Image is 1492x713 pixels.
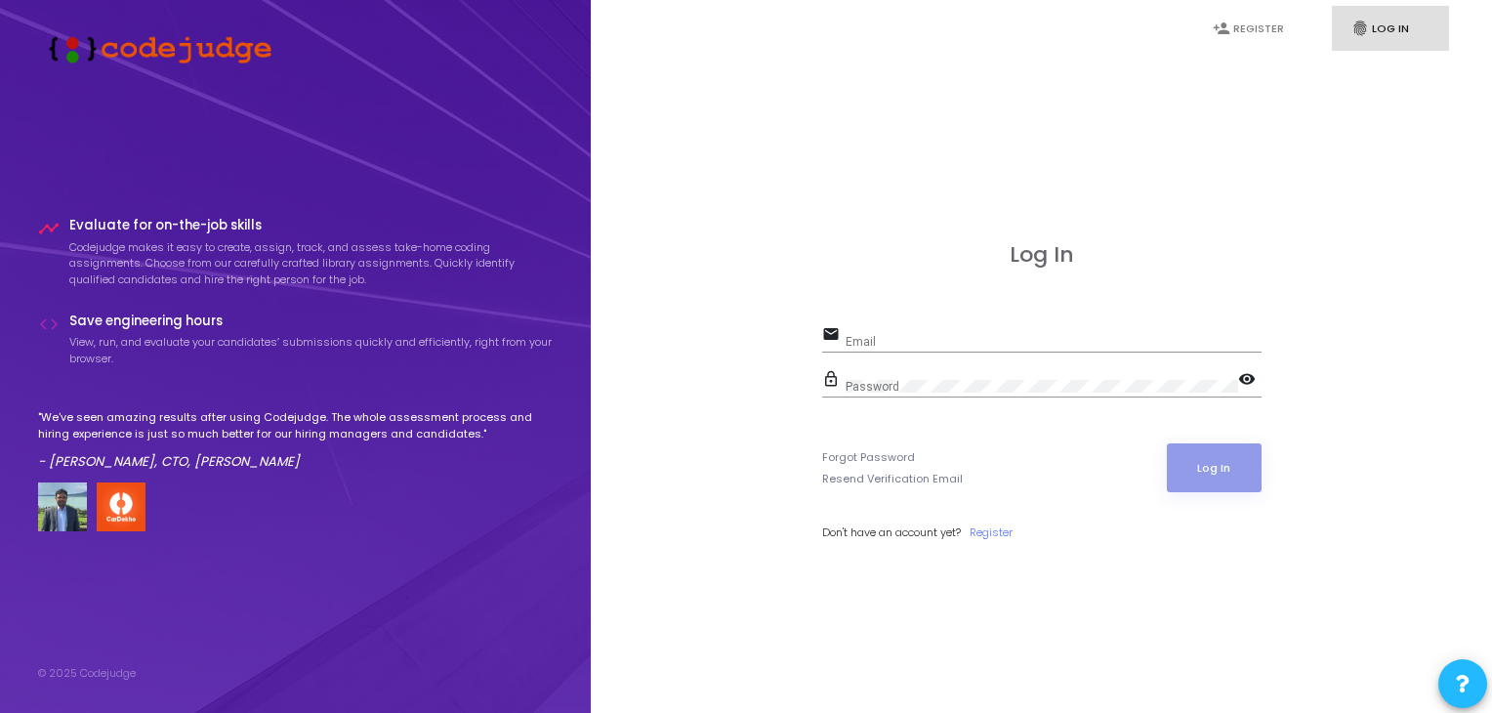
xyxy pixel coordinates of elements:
p: "We've seen amazing results after using Codejudge. The whole assessment process and hiring experi... [38,409,554,441]
a: Forgot Password [822,449,915,466]
mat-icon: visibility [1238,369,1262,393]
mat-icon: lock_outline [822,369,846,393]
i: fingerprint [1351,20,1369,37]
i: person_add [1213,20,1230,37]
mat-icon: email [822,324,846,348]
img: user image [38,482,87,531]
button: Log In [1167,443,1262,492]
input: Email [846,335,1262,349]
h4: Save engineering hours [69,314,554,329]
a: Register [970,524,1013,541]
h4: Evaluate for on-the-job skills [69,218,554,233]
a: Resend Verification Email [822,471,963,487]
a: person_addRegister [1193,6,1310,52]
div: © 2025 Codejudge [38,665,136,682]
img: company-logo [97,482,145,531]
h3: Log In [822,242,1262,268]
p: View, run, and evaluate your candidates’ submissions quickly and efficiently, right from your bro... [69,334,554,366]
a: fingerprintLog In [1332,6,1449,52]
i: code [38,314,60,335]
em: - [PERSON_NAME], CTO, [PERSON_NAME] [38,452,300,471]
i: timeline [38,218,60,239]
span: Don't have an account yet? [822,524,961,540]
p: Codejudge makes it easy to create, assign, track, and assess take-home coding assignments. Choose... [69,239,554,288]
